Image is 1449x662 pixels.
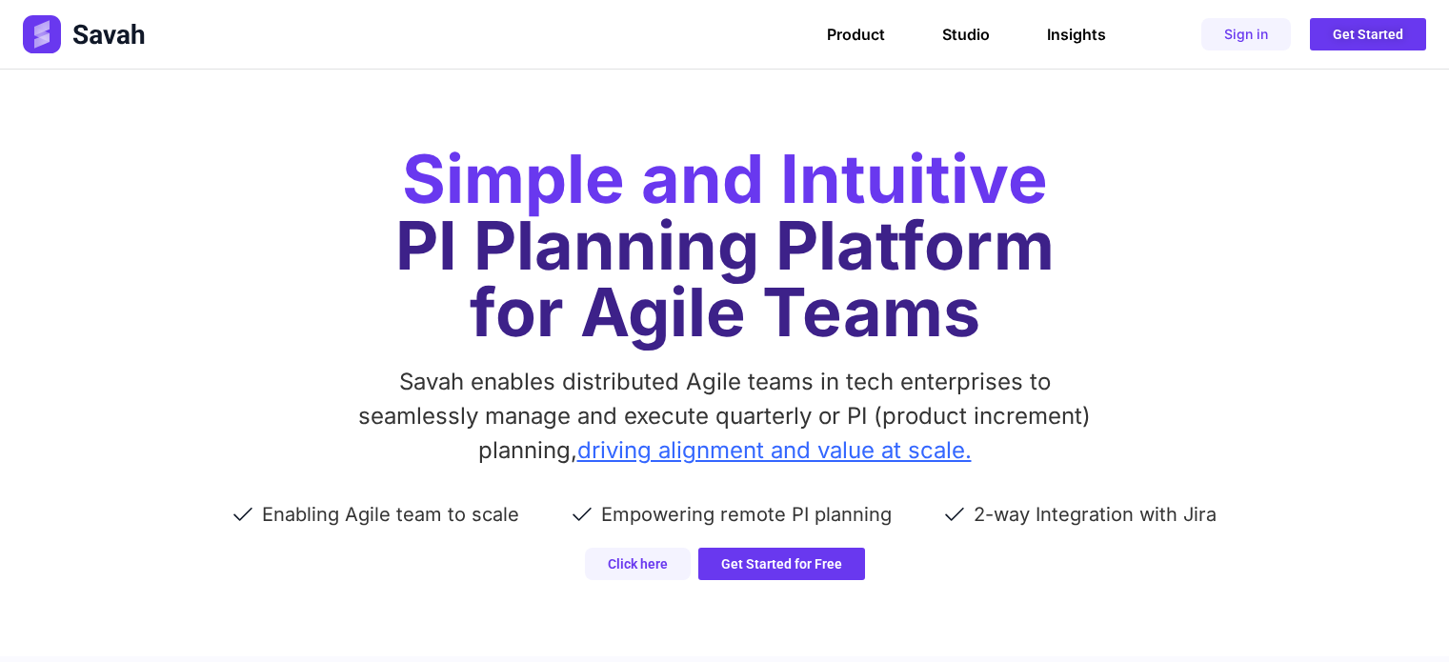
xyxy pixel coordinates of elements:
[827,25,1106,44] nav: Menu
[721,557,842,571] span: Get Started for Free
[1333,28,1403,41] span: Get Started
[577,436,972,464] span: driving alignment and value at scale.
[348,365,1102,468] p: Savah enables distributed Agile teams in tech enterprises to seamlessly manage and execute quarte...
[257,500,519,529] span: Enabling Agile team to scale
[96,146,1354,346] h1: PI Planning Platform for Agile Teams
[969,500,1217,529] span: 2-way Integration with Jira
[596,500,892,529] span: Empowering remote PI planning
[942,25,990,44] a: Studio
[608,557,668,571] span: Click here
[1047,25,1106,44] a: Insights
[402,138,1048,219] span: Simple and Intuitive
[698,548,865,580] a: Get Started for Free
[1224,28,1268,41] span: Sign in
[1310,18,1426,50] a: Get Started
[585,548,691,580] a: Click here
[827,25,885,44] a: Product
[1201,18,1291,50] a: Sign in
